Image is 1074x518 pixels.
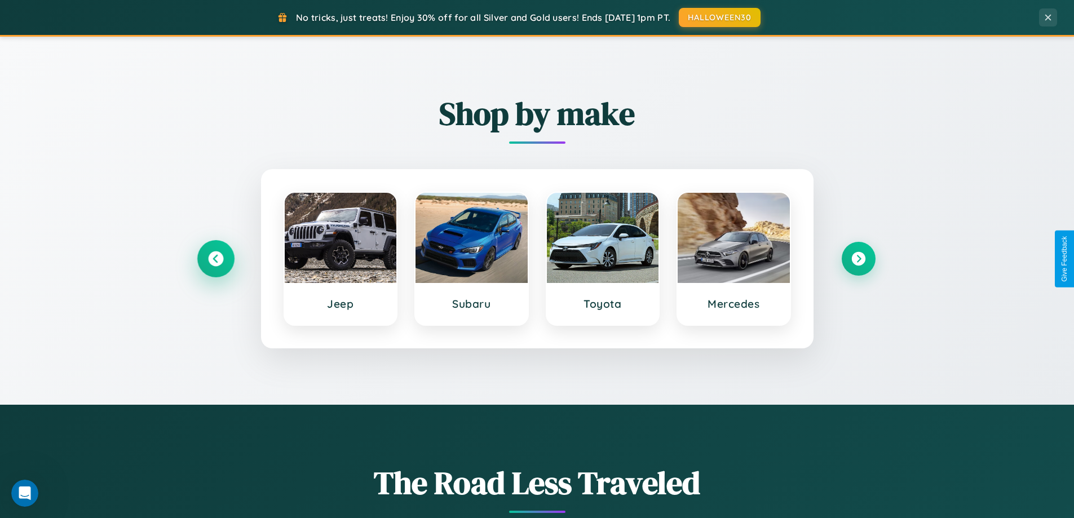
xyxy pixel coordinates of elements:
h3: Subaru [427,297,516,311]
h1: The Road Less Traveled [199,461,876,504]
h3: Jeep [296,297,386,311]
h3: Mercedes [689,297,779,311]
div: Give Feedback [1060,236,1068,282]
h2: Shop by make [199,92,876,135]
span: No tricks, just treats! Enjoy 30% off for all Silver and Gold users! Ends [DATE] 1pm PT. [296,12,670,23]
h3: Toyota [558,297,648,311]
iframe: Intercom live chat [11,480,38,507]
button: HALLOWEEN30 [679,8,761,27]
